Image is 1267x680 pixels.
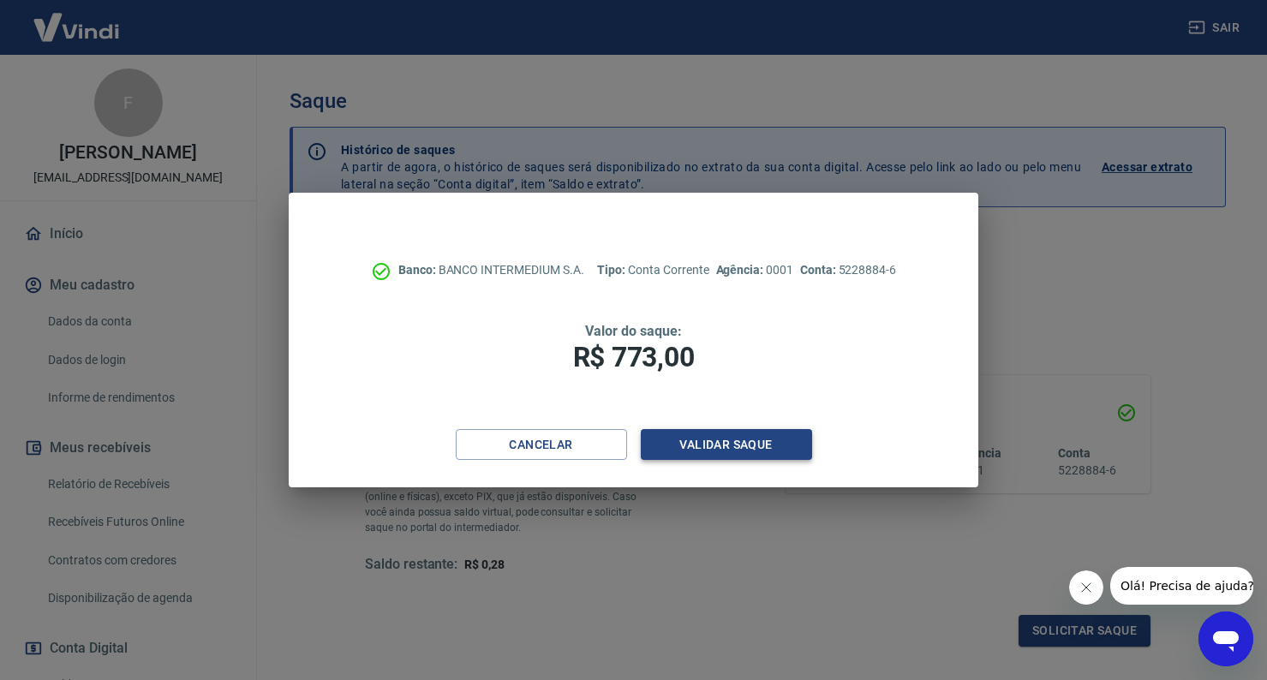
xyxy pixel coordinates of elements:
p: BANCO INTERMEDIUM S.A. [398,261,584,279]
span: Olá! Precisa de ajuda? [10,12,144,26]
span: Tipo: [597,263,628,277]
span: Conta: [800,263,839,277]
span: Valor do saque: [585,323,681,339]
p: Conta Corrente [597,261,708,279]
iframe: Message from company [1110,567,1253,605]
button: Validar saque [641,429,812,461]
span: Agência: [716,263,767,277]
iframe: Close message [1069,570,1103,605]
p: 5228884-6 [800,261,896,279]
span: Banco: [398,263,439,277]
button: Cancelar [456,429,627,461]
span: R$ 773,00 [573,341,695,373]
iframe: Button to launch messaging window [1198,611,1253,666]
p: 0001 [716,261,793,279]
